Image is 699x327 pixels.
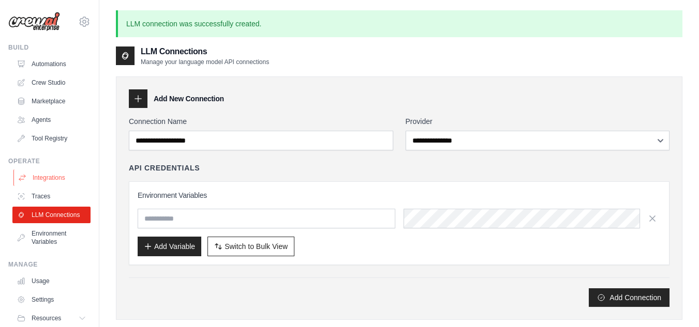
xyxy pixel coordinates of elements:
[12,74,91,91] a: Crew Studio
[12,93,91,110] a: Marketplace
[12,225,91,250] a: Environment Variables
[32,314,61,322] span: Resources
[12,310,91,326] button: Resources
[8,43,91,52] div: Build
[141,58,269,66] p: Manage your language model API connections
[225,241,288,252] span: Switch to Bulk View
[8,157,91,165] div: Operate
[154,94,224,104] h3: Add New Connection
[12,188,91,205] a: Traces
[8,260,91,269] div: Manage
[8,12,60,32] img: Logo
[207,237,294,256] button: Switch to Bulk View
[13,169,92,186] a: Integrations
[406,116,670,127] label: Provider
[12,112,91,128] a: Agents
[116,10,682,37] p: LLM connection was successfully created.
[129,163,200,173] h4: API Credentials
[12,207,91,223] a: LLM Connections
[12,130,91,147] a: Tool Registry
[129,116,393,127] label: Connection Name
[589,288,670,307] button: Add Connection
[138,237,201,256] button: Add Variable
[141,45,269,58] h2: LLM Connections
[12,273,91,289] a: Usage
[12,291,91,308] a: Settings
[12,56,91,72] a: Automations
[138,190,661,200] h3: Environment Variables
